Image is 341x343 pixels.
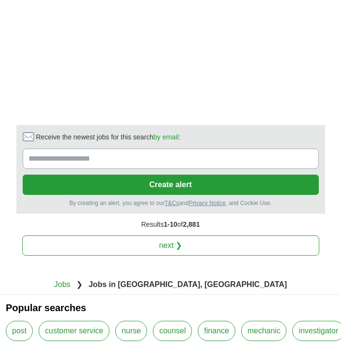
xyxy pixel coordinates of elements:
a: nurse [115,321,147,341]
a: customer service [39,321,109,341]
span: 1-10 [164,220,177,228]
a: next ❯ [22,235,319,256]
span: 2,881 [183,220,200,228]
a: by email [153,133,178,141]
a: mechanic [241,321,286,341]
a: Jobs [54,280,70,288]
span: ❯ [76,280,82,288]
div: By creating an alert, you agree to our and , and Cookie Use. [23,199,319,207]
a: Privacy Notice [189,200,226,206]
a: T&Cs [164,200,179,206]
strong: Jobs in [GEOGRAPHIC_DATA], [GEOGRAPHIC_DATA] [89,280,287,288]
a: post [6,321,33,341]
span: Receive the newest jobs for this search : [36,132,181,142]
a: finance [198,321,235,341]
div: Results of [16,214,325,235]
button: Create alert [23,175,319,195]
a: counsel [153,321,192,341]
